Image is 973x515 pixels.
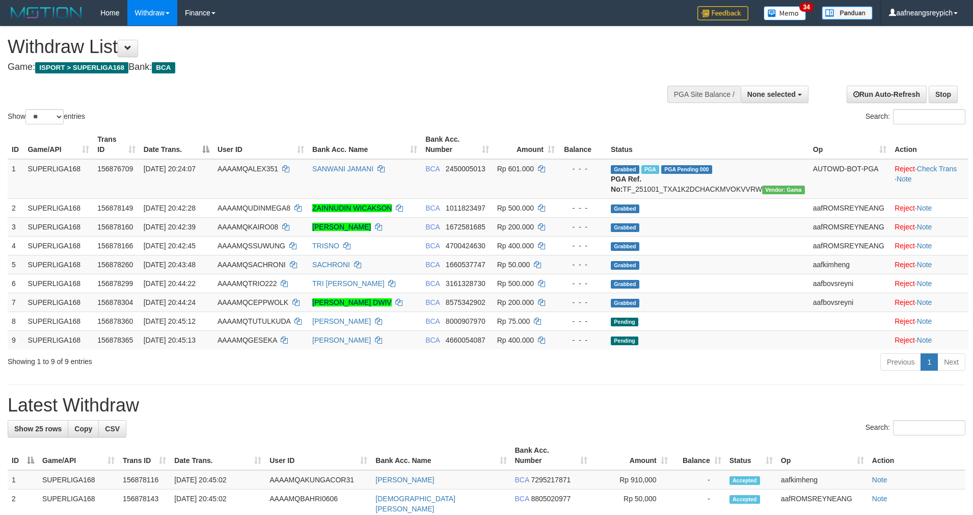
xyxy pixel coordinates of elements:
[8,255,23,274] td: 5
[119,470,170,490] td: 156878116
[312,261,350,269] a: SACHRONI
[563,222,603,232] div: - - -
[8,130,23,159] th: ID
[511,441,591,470] th: Bank Acc. Number: activate to sort column ascending
[641,165,659,174] span: Marked by aafsoycanthlai
[762,186,805,194] span: Vendor URL: https://trx31.1velocity.biz
[23,217,93,236] td: SUPERLIGA168
[8,5,85,20] img: MOTION_logo.png
[144,298,196,306] span: [DATE] 20:44:24
[895,279,915,288] a: Reject
[809,130,890,159] th: Op: activate to sort column ascending
[497,165,534,173] span: Rp 601.000
[218,242,285,250] span: AAAAMQSSUWUNG
[8,441,38,470] th: ID: activate to sort column descending
[661,165,712,174] span: PGA Pending
[917,261,932,269] a: Note
[23,236,93,255] td: SUPERLIGA168
[218,298,288,306] span: AAAAMQCEPPWOLK
[917,223,932,231] a: Note
[895,165,915,173] a: Reject
[312,298,392,306] a: [PERSON_NAME] DWIV
[425,223,440,231] span: BCA
[515,495,529,503] span: BCA
[38,470,119,490] td: SUPERLIGA168
[23,274,93,293] td: SUPERLIGA168
[218,279,277,288] span: AAAAMQTRIO222
[25,109,64,124] select: Showentries
[611,261,639,270] span: Grabbed
[493,130,559,159] th: Amount: activate to sort column ascending
[563,297,603,307] div: - - -
[890,274,968,293] td: ·
[497,317,530,325] span: Rp 75.000
[868,441,965,470] th: Action
[14,425,62,433] span: Show 25 rows
[872,476,887,484] a: Note
[446,223,485,231] span: Copy 1672581685 to clipboard
[218,204,290,212] span: AAAAMQUDINMEGA8
[866,109,965,124] label: Search:
[144,165,196,173] span: [DATE] 20:24:07
[312,242,339,250] a: TRISNO
[97,223,133,231] span: 156878160
[425,204,440,212] span: BCA
[97,317,133,325] span: 156878360
[890,312,968,330] td: ·
[170,441,265,470] th: Date Trans.: activate to sort column ascending
[809,236,890,255] td: aafROMSREYNEANG
[777,441,868,470] th: Op: activate to sort column ascending
[218,261,286,269] span: AAAAMQSACHRONI
[866,420,965,435] label: Search:
[799,3,813,12] span: 34
[893,109,965,124] input: Search:
[890,159,968,199] td: · ·
[497,298,534,306] span: Rp 200.000
[425,298,440,306] span: BCA
[822,6,873,20] img: panduan.png
[375,476,434,484] a: [PERSON_NAME]
[446,204,485,212] span: Copy 1011823497 to clipboard
[747,90,796,98] span: None selected
[8,352,398,367] div: Showing 1 to 9 of 9 entries
[611,175,641,193] b: PGA Ref. No:
[809,159,890,199] td: AUTOWD-BOT-PGA
[890,130,968,159] th: Action
[611,165,639,174] span: Grabbed
[497,223,534,231] span: Rp 200.000
[563,335,603,345] div: - - -
[531,495,571,503] span: Copy 8805020977 to clipboard
[8,109,85,124] label: Show entries
[809,217,890,236] td: aafROMSREYNEANG
[917,165,957,173] a: Check Trans
[97,336,133,344] span: 156878365
[895,261,915,269] a: Reject
[98,420,126,437] a: CSV
[8,274,23,293] td: 6
[8,236,23,255] td: 4
[8,217,23,236] td: 3
[563,203,603,213] div: - - -
[611,318,638,326] span: Pending
[890,236,968,255] td: ·
[729,476,760,485] span: Accepted
[425,336,440,344] span: BCA
[425,261,440,269] span: BCA
[611,223,639,232] span: Grabbed
[515,476,529,484] span: BCA
[937,353,965,371] a: Next
[312,165,373,173] a: SANWANI JAMANI
[8,293,23,312] td: 7
[591,470,672,490] td: Rp 910,000
[421,130,493,159] th: Bank Acc. Number: activate to sort column ascending
[23,159,93,199] td: SUPERLIGA168
[897,175,912,183] a: Note
[611,337,638,345] span: Pending
[929,86,958,103] a: Stop
[607,159,809,199] td: TF_251001_TXA1K2DCHACKMVOKVVRW
[8,159,23,199] td: 1
[611,242,639,251] span: Grabbed
[23,198,93,217] td: SUPERLIGA168
[890,255,968,274] td: ·
[8,330,23,349] td: 9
